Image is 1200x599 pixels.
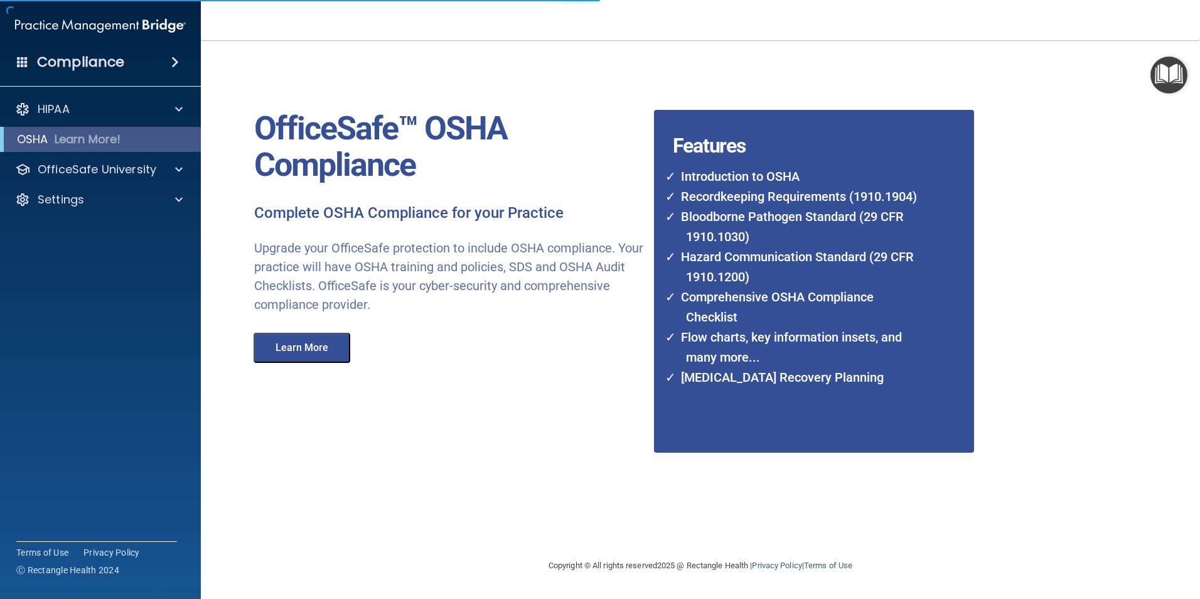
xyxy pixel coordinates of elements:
p: Settings [38,192,84,207]
a: Privacy Policy [83,546,140,559]
a: Terms of Use [804,561,852,570]
div: Copyright © All rights reserved 2025 @ Rectangle Health | | [471,546,929,586]
a: OfficeSafe University [15,162,183,177]
h4: Compliance [37,53,124,71]
a: Privacy Policy [752,561,801,570]
li: Bloodborne Pathogen Standard (29 CFR 1910.1030) [673,207,924,247]
button: Learn More [254,333,350,363]
p: Upgrade your OfficeSafe protection to include OSHA compliance. Your practice will have OSHA train... [254,239,645,314]
p: OfficeSafe™ OSHA Compliance [254,111,645,183]
p: Learn More! [55,132,121,147]
p: Complete OSHA Compliance for your Practice [254,203,645,224]
span: Ⓒ Rectangle Health 2024 [16,564,119,576]
a: Learn More [245,343,363,353]
p: OfficeSafe University [38,162,156,177]
h4: Features [654,110,941,135]
a: HIPAA [15,102,183,117]
img: PMB logo [15,13,186,38]
li: Recordkeeping Requirements (1910.1904) [673,186,924,207]
li: Introduction to OSHA [673,166,924,186]
li: Flow charts, key information insets, and many more... [673,327,924,367]
button: Open Resource Center [1150,57,1187,94]
li: Comprehensive OSHA Compliance Checklist [673,287,924,327]
p: OSHA [17,132,48,147]
a: Settings [15,192,183,207]
p: HIPAA [38,102,70,117]
li: Hazard Communication Standard (29 CFR 1910.1200) [673,247,924,287]
li: [MEDICAL_DATA] Recovery Planning [673,367,924,387]
a: Terms of Use [16,546,68,559]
